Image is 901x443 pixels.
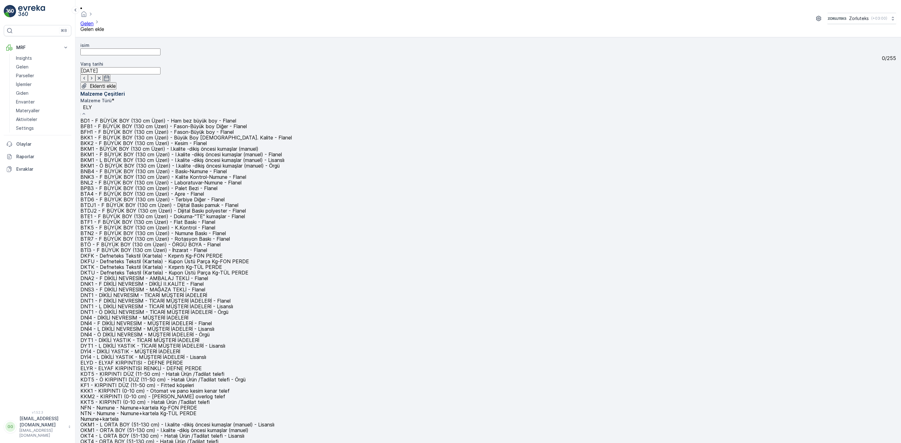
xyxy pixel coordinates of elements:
[80,247,207,253] span: BTİ3 - F BÜYÜK BOY (130 cm Üzeri) - İhzarat - Flanel
[80,348,180,355] span: DYİ4 - DİKİLİ YASTIK - MÜŞTERİ İADELERİ
[16,125,34,131] p: Settings
[80,202,238,208] span: BTDJ1 - F BÜYÜK BOY (130 cm Üzeri) - Dijital Baskı pamuk - Flanel
[80,13,87,19] a: Ana Sayfa
[19,415,65,428] p: [EMAIL_ADDRESS][DOMAIN_NAME]
[80,433,244,439] span: OKT4 - L ORTA BOY (51-130 cm) - Hatalı Ürün /Tadilat telefi - Lisanslı
[80,174,246,180] span: BNK3 - F BÜYÜK BOY (130 cm Üzeri) - Kalite Kontrol-Numune - Flanel
[80,405,197,411] span: NFN - Numune - Numune+kartela Kg-FON PERDE
[80,303,233,310] span: DNT1 - L DİKİLİ NEVRESİM - TİCARİ MÜŞTERİ İADELERİ - Lisanslı
[80,134,292,141] span: BKK1 - F BÜYÜK BOY (130 cm Üzeri) - Büyük Boy [DEMOGRAPHIC_DATA]. Kalite - Flanel
[16,141,69,147] p: Olaylar
[4,163,71,175] a: Evraklar
[80,292,207,298] span: DNT1 - DİKİLİ NEVRESİM - TİCARİ MÜŞTERİ İADELERİ
[80,320,212,326] span: DNİ4 - F DİKİLİ NEVRESİM - MÜŞTERİ İADELERİ - Flanel
[4,41,71,54] button: MRF
[13,63,71,71] a: Gelen
[80,410,196,416] span: NTN - Numune - Numune+kartela Kg-TÜL PERDE
[80,281,204,287] span: DNK1 - F DİKİLİ NEVRESİM - DİKİLİ II.KALİTE - Flanel
[80,129,234,135] span: BFH1 - F BÜYÜK BOY (130 cm Üzeri) - Fason-Büyük boy - Flanel
[80,253,223,259] span: DKFK - Defneteks Tekstil (Kartela) - Kırpıntı Kg-FON PERDE
[90,83,116,89] p: Eklenti ekle
[80,118,236,124] span: BD1 - F BÜYÜK BOY (130 cm Üzeri) - Ham bez büyük boy - Flanel
[16,55,32,61] p: Insights
[80,213,245,219] span: BTE1 - F BÜYÜK BOY (130 cm Üzeri) - Dokuma-"TE" kumaşlar - Flanel
[16,108,40,114] p: Materyaller
[80,326,214,332] span: DNİ4 - L DİKİLİ NEVRESİM - MÜŞTERİ İADELERİ - Lisanslı
[80,309,228,315] span: DNT1 - Ö DİKİLİ NEVRESİM - TİCARİ MÜŞTERİ İADELERİ - Örgü
[80,179,242,186] span: BNL2 - F BÜYÜK BOY (130 cm Üzeri) - Laboratuvar-Numune - Flanel
[80,315,188,321] span: DNİ4 - DİKİLİ NEVRESİM - MÜŞTERİ İADELERİ
[80,168,227,174] span: BNB4 - F BÜYÜK BOY (130 cm Üzeri) - Baskı-Numune - Flanel
[80,286,205,293] span: DNS3 - F DİKİLİ NEVRESİM - MAĞAZA TEKLİ - Flanel
[80,275,208,281] span: DNA2 - F DİKİLİ NEVRESİM - AMBALAJ TEKLİ - Flanel
[80,191,204,197] span: BTA4 - F BÜYÜK BOY (130 cm Üzeri) - Apre - Flanel
[80,298,231,304] span: DNT1 - F DİKİLİ NEVRESİM - TİCARİ MÜŞTERİ İADELERİ - Flanel
[16,90,28,96] p: Giden
[13,124,71,133] a: Settings
[80,382,194,388] span: KF1 - KIRPINTI DÜZ (11-50 cm) - Fitted köşeleri
[13,106,71,115] a: Materyaller
[80,399,210,405] span: KKT5 - KIRPINTI (0-10 cm) - Hatalı Ürün /Tadilat telefi
[16,73,34,79] p: Parseller
[849,15,869,22] p: Zorluteks
[80,360,183,366] span: ELYD - ELYAF KIRPINTISI - DEFNE PERDE
[80,354,206,360] span: DYİ4 - L DİKİLİ YASTIK - MÜŞTERİ İADELERİ - Lisanslı
[13,71,71,80] a: Parseller
[80,393,225,400] span: KKM2 - KIRPINTI (0-10 cm) - [PERSON_NAME] overlog telef
[80,421,274,428] span: OKM1 - L ORTA BOY (51-130 cm) - I.kalite -dikiş öncesi kumaşlar (manuel) - Lisanslı
[16,81,32,88] p: İşlemler
[80,98,112,103] label: Malzeme Türü
[80,371,224,377] span: KDT5 - KIRPINTI DÜZ (11-50 cm) - Hatalı Ürün /Tadilat telefi
[80,224,215,231] span: BTK5 - F BÜYÜK BOY (130 cm Üzeri) - K.Kontrol - Flanel
[80,388,230,394] span: KKK1 - KIRPINTI (0-10 cm) - Otomat ve pano kesim kenar telef
[13,80,71,89] a: İşlemler
[80,61,103,67] label: Varış tarihi
[16,116,37,123] p: Aktiviteler
[827,15,847,22] img: 6-1-9-3_wQBzyll.png
[80,26,104,32] span: Gelen ekle
[80,157,284,163] span: BKM1 - L BÜYÜK BOY (130 cm Üzeri) - I.kalite -dikiş öncesi kumaşlar (manuel) - Lisanslı
[80,219,215,225] span: BTF1 - F BÜYÜK BOY (130 cm Üzeri) - Flat Baskı - Flanel
[80,365,202,371] span: ELYR - ELYAF KIRPINTISI RENKLİ - DEFNE PERDE
[16,64,28,70] p: Gelen
[80,264,222,270] span: DKTK - Defneteks Tekstil (Kartela) - Kırpıntı Kg-TÜL PERDE
[13,98,71,106] a: Envanter
[13,89,71,98] a: Giden
[80,90,896,98] p: Malzeme Çeşitleri
[13,54,71,63] a: Insights
[4,410,71,414] span: v 1.52.3
[80,185,217,191] span: BPB3 - F BÜYÜK BOY (130 cm Üzeri) - Palet Bezi - Flanel
[80,416,119,422] span: Numune+kartela
[80,67,160,74] input: dd/mm/yyyy
[80,331,210,338] span: DNİ4 - Ö DİKİLİ NEVRESİM - MÜŞTERİ İADELERİ - Örgü
[80,230,226,236] span: BTN2 - F BÜYÜK BOY (130 cm Üzeri) - Numune Baskı - Flanel
[61,28,67,33] p: ⌘B
[5,422,15,432] div: GG
[80,163,280,169] span: BKM1 - Ö BÜYÜK BOY (130 cm Üzeri) - I.kalite -dikiş öncesi kumaşlar (manuel) - Örgü
[16,44,59,51] p: MRF
[16,99,35,105] p: Envanter
[16,166,69,172] p: Evraklar
[80,376,246,383] span: KDT5 - Ö KIRPINTI DÜZ (11-50 cm) - Hatalı Ürün /Tadilat telefi - Örgü
[80,241,221,248] span: BTÖ - F BÜYÜK BOY (130 cm Üzeri) - ÖRGÜ BOYA - Flanel
[80,258,249,264] span: DKFU - Defneteks Tekstil (Kartela) - Kupon Üstü Parça Kg-FON PERDE
[80,196,225,203] span: BTD6 - F BÜYÜK BOY (130 cm Üzeri) - Terbiye Diğer - Flanel
[16,154,69,160] p: Raporlar
[18,5,45,18] img: logo_light-DOdMpM7g.png
[19,428,65,438] p: [EMAIL_ADDRESS][DOMAIN_NAME]
[4,150,71,163] a: Raporlar
[882,55,896,61] p: 0 / 255
[827,13,896,24] button: Zorluteks(+03:00)
[80,146,258,152] span: BKM1 - BÜYÜK BOY (130 cm Üzeri) - I.kalite -dikiş öncesi kumaşlar (manuel)
[80,151,282,158] span: BKM1 - F BÜYÜK BOY (130 cm Üzeri) - I.kalite -dikiş öncesi kumaşlar (manuel) - Flanel
[871,16,887,21] p: ( +03:00 )
[80,337,199,343] span: DYT1 - DİKİLİ YASTIK - TİCARİ MÜŞTERİ İADELERİ
[80,343,225,349] span: DYT1 - L DİKİLİ YASTIK - TİCARİ MÜŞTERİ İADELERİ - Lisanslı
[80,427,248,433] span: OKM1 - ORTA BOY (51-130 cm) - I.kalite -dikiş öncesi kumaşlar (manuel)
[80,236,230,242] span: BTR7 - F BÜYÜK BOY (130 cm Üzeri) - Rotasyon Baskı - Flanel
[80,123,247,129] span: BFB1 - F BÜYÜK BOY (130 cm Üzeri) - Fason-Büyük boy Diğer - Flanel
[4,415,71,438] button: GG[EMAIL_ADDRESS][DOMAIN_NAME][EMAIL_ADDRESS][DOMAIN_NAME]
[80,208,246,214] span: BTDJ2 - F BÜYÜK BOY (130 cm Üzeri) - Dijital Baskı polyester - Flanel
[80,269,248,276] span: DKTU - Defneteks Tekstil (Kartela) - Kupon Üstü Parça Kg-TÜL PERDE
[80,140,207,146] span: BKK2 - F BÜYÜK BOY (130 cm Üzeri) - Kesim - Flanel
